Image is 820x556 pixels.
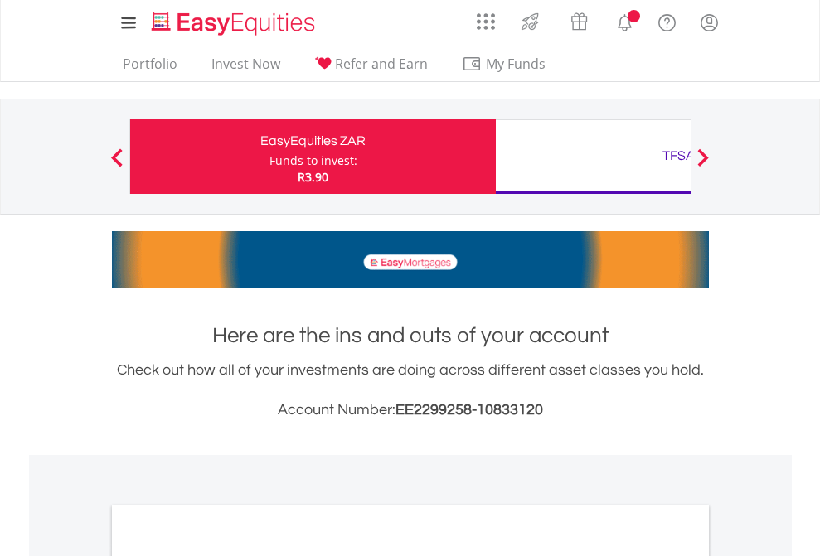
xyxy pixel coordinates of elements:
[112,321,709,351] h1: Here are the ins and outs of your account
[298,169,328,185] span: R3.90
[148,10,322,37] img: EasyEquities_Logo.png
[145,4,322,37] a: Home page
[335,55,428,73] span: Refer and Earn
[517,8,544,35] img: thrive-v2.svg
[395,402,543,418] span: EE2299258-10833120
[205,56,287,81] a: Invest Now
[466,4,506,31] a: AppsGrid
[112,399,709,422] h3: Account Number:
[112,231,709,288] img: EasyMortage Promotion Banner
[646,4,688,37] a: FAQ's and Support
[308,56,434,81] a: Refer and Earn
[688,4,730,41] a: My Profile
[462,53,570,75] span: My Funds
[100,157,133,173] button: Previous
[555,4,604,35] a: Vouchers
[687,157,720,173] button: Next
[140,129,486,152] div: EasyEquities ZAR
[565,8,593,35] img: vouchers-v2.svg
[269,152,357,169] div: Funds to invest:
[116,56,184,81] a: Portfolio
[112,359,709,422] div: Check out how all of your investments are doing across different asset classes you hold.
[477,12,495,31] img: grid-menu-icon.svg
[604,4,646,37] a: Notifications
